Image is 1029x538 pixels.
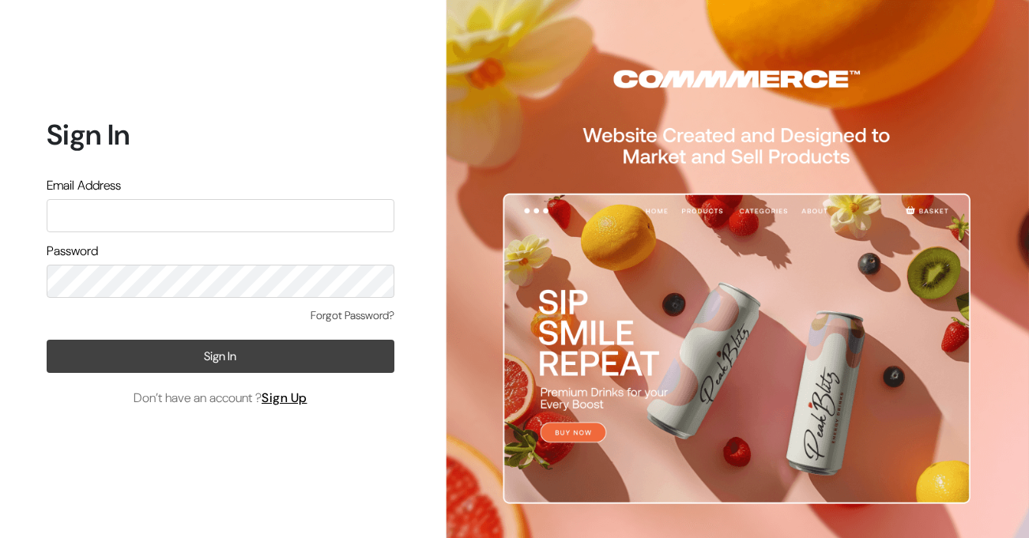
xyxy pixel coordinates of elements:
[47,118,394,152] h1: Sign In
[262,389,307,406] a: Sign Up
[134,389,307,408] span: Don’t have an account ?
[47,340,394,373] button: Sign In
[311,307,394,324] a: Forgot Password?
[47,242,98,261] label: Password
[47,176,121,195] label: Email Address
